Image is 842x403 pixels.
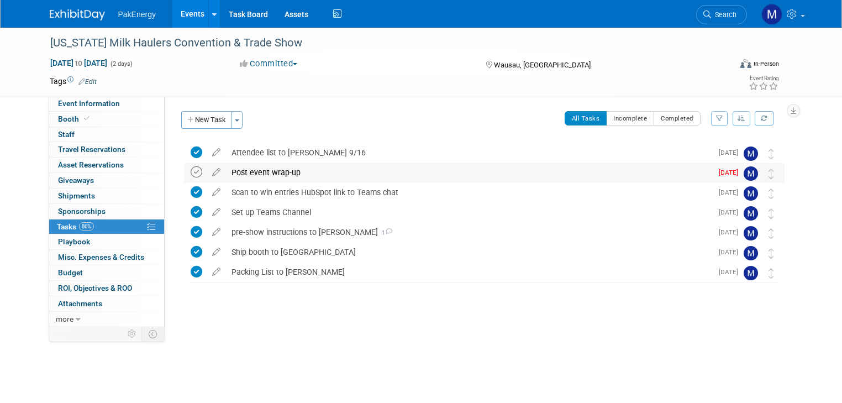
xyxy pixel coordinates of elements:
[769,268,774,279] i: Move task
[49,189,164,203] a: Shipments
[207,227,226,237] a: edit
[58,145,125,154] span: Travel Reservations
[565,111,607,125] button: All Tasks
[753,60,779,68] div: In-Person
[49,281,164,296] a: ROI, Objectives & ROO
[49,142,164,157] a: Travel Reservations
[207,168,226,177] a: edit
[226,223,712,242] div: pre-show instructions to [PERSON_NAME]
[50,76,97,87] td: Tags
[50,58,108,68] span: [DATE] [DATE]
[58,191,95,200] span: Shipments
[769,149,774,159] i: Move task
[696,5,747,24] a: Search
[141,327,164,341] td: Toggle Event Tabs
[769,169,774,179] i: Move task
[226,163,712,182] div: Post event wrap-up
[49,296,164,311] a: Attachments
[58,284,132,292] span: ROI, Objectives & ROO
[78,78,97,86] a: Edit
[719,268,744,276] span: [DATE]
[50,9,105,20] img: ExhibitDay
[226,183,712,202] div: Scan to win entries HubSpot link to Teams chat
[761,4,782,25] img: Mary Walker
[49,250,164,265] a: Misc. Expenses & Credits
[207,207,226,217] a: edit
[671,57,779,74] div: Event Format
[58,160,124,169] span: Asset Reservations
[226,263,712,281] div: Packing List to [PERSON_NAME]
[49,158,164,172] a: Asset Reservations
[226,243,712,261] div: Ship booth to [GEOGRAPHIC_DATA]
[46,33,717,53] div: [US_STATE] Milk Haulers Convention & Trade Show
[58,130,75,139] span: Staff
[744,206,758,221] img: Mary Walker
[711,11,736,19] span: Search
[744,266,758,280] img: Mary Walker
[49,204,164,219] a: Sponsorships
[123,327,142,341] td: Personalize Event Tab Strip
[49,219,164,234] a: Tasks86%
[226,143,712,162] div: Attendee list to [PERSON_NAME] 9/16
[49,112,164,127] a: Booth
[378,229,392,237] span: 1
[740,59,751,68] img: Format-Inperson.png
[58,176,94,185] span: Giveaways
[494,61,591,69] span: Wausau, [GEOGRAPHIC_DATA]
[744,146,758,161] img: Mary Walker
[769,208,774,219] i: Move task
[719,169,744,176] span: [DATE]
[226,203,712,222] div: Set up Teams Channel
[58,299,102,308] span: Attachments
[56,315,73,323] span: more
[749,76,778,81] div: Event Rating
[719,208,744,216] span: [DATE]
[49,265,164,280] a: Budget
[769,189,774,199] i: Move task
[49,96,164,111] a: Event Information
[58,114,92,123] span: Booth
[207,247,226,257] a: edit
[207,187,226,197] a: edit
[58,207,106,216] span: Sponsorships
[58,268,83,277] span: Budget
[109,60,133,67] span: (2 days)
[73,59,84,67] span: to
[207,148,226,158] a: edit
[606,111,654,125] button: Incomplete
[719,228,744,236] span: [DATE]
[84,116,90,122] i: Booth reservation complete
[49,234,164,249] a: Playbook
[769,228,774,239] i: Move task
[207,267,226,277] a: edit
[58,253,144,261] span: Misc. Expenses & Credits
[719,189,744,196] span: [DATE]
[654,111,701,125] button: Completed
[79,222,94,231] span: 86%
[719,248,744,256] span: [DATE]
[744,186,758,201] img: Mary Walker
[49,312,164,327] a: more
[744,246,758,260] img: Michael Hagenbrock
[744,226,758,240] img: Mary Walker
[49,173,164,188] a: Giveaways
[719,149,744,156] span: [DATE]
[181,111,232,129] button: New Task
[57,222,94,231] span: Tasks
[236,58,302,70] button: Committed
[58,237,90,246] span: Playbook
[744,166,758,181] img: Mary Walker
[49,127,164,142] a: Staff
[58,99,120,108] span: Event Information
[769,248,774,259] i: Move task
[118,10,156,19] span: PakEnergy
[755,111,773,125] a: Refresh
